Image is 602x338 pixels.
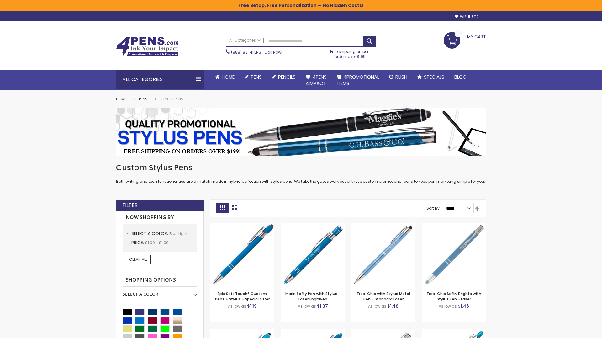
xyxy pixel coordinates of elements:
a: Tres-Chic Touch Pen - Standard Laser-Blue - Light [351,329,415,334]
img: Tres-Chic Softy Brights with Stylus Pen - Laser-Blue - Light [422,223,486,287]
a: Epic Soft Touch® Custom Pens + Stylus - Special Offer [215,291,270,301]
a: Wishlist [455,14,480,19]
label: Sort By [426,206,440,211]
div: Both writing and tech functionalities are a match made in hybrid perfection with stylus pens. We ... [116,163,486,184]
h1: Custom Stylus Pens [116,163,486,173]
a: Marin Softy Pen with Stylus - Laser Engraved [285,291,341,301]
span: As low as [228,304,246,309]
a: Ellipse Stylus Pen - Standard Laser-Blue - Light [210,329,274,334]
span: $1.46 [458,303,469,309]
a: Home [210,70,240,84]
strong: Grid [216,203,228,213]
a: Pens [139,96,148,102]
strong: Now Shopping by [123,211,197,224]
span: Price [131,239,145,246]
strong: Shopping Options [123,274,197,287]
a: All Categories [226,35,264,46]
span: Pens [251,74,262,80]
span: Clear All [129,257,147,262]
a: (888) 88-4PENS [231,49,261,55]
span: As low as [298,304,316,309]
a: Pencils [267,70,301,84]
a: Specials [412,70,449,84]
a: Clear All [126,255,151,264]
span: Pencils [278,74,296,80]
span: As low as [368,304,386,309]
span: All Categories [229,38,261,43]
a: Rush [384,70,412,84]
span: $1.19 [247,303,257,309]
span: Blog [454,74,467,80]
a: Phoenix Softy Brights with Stylus Pen - Laser-Blue - Light [422,329,486,334]
a: Ellipse Softy Brights with Stylus Pen - Laser-Blue - Light [281,329,345,334]
div: Free shipping on pen orders over $199 [324,47,377,59]
a: Pens [240,70,267,84]
span: $1.48 [387,303,399,309]
div: All Categories [116,70,204,89]
span: As low as [439,304,457,309]
a: 4Pens4impact [301,70,332,90]
span: Specials [424,74,444,80]
img: 4P-MS8B-Blue - Light [210,223,274,287]
a: Home [116,96,126,102]
a: Tres-Chic with Stylus Metal Pen - Standard Laser-Blue - Light [351,223,415,228]
span: 4Pens 4impact [306,74,327,86]
span: $1.00 - $1.99 [145,240,169,245]
a: 4PROMOTIONALITEMS [332,70,384,90]
strong: Stylus Pens [160,96,183,102]
span: - Call Now! [231,49,282,55]
img: Stylus Pens [116,108,486,156]
span: Home [222,74,235,80]
a: Tres-Chic Softy Brights with Stylus Pen - Laser [426,291,481,301]
a: Tres-Chic with Stylus Metal Pen - Standard Laser [356,291,410,301]
span: Rush [395,74,407,80]
a: Marin Softy Pen with Stylus - Laser Engraved-Blue - Light [281,223,345,228]
span: $1.37 [317,303,328,309]
img: 4Pens Custom Pens and Promotional Products [116,37,179,57]
a: Blog [449,70,472,84]
div: Select A Color [123,287,197,297]
span: Blue Light [169,231,187,236]
span: Select A Color [131,230,169,237]
img: Tres-Chic with Stylus Metal Pen - Standard Laser-Blue - Light [351,223,415,287]
strong: Filter [122,202,138,209]
img: Marin Softy Pen with Stylus - Laser Engraved-Blue - Light [281,223,345,287]
a: Tres-Chic Softy Brights with Stylus Pen - Laser-Blue - Light [422,223,486,228]
span: 4PROMOTIONAL ITEMS [337,74,379,86]
a: 4P-MS8B-Blue - Light [210,223,274,228]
